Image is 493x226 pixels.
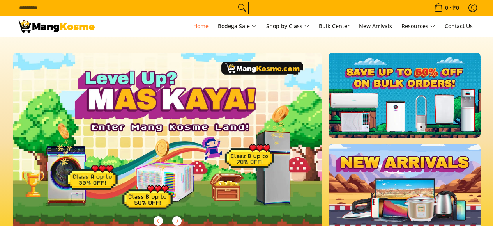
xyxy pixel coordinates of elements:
[193,22,209,30] span: Home
[266,21,309,31] span: Shop by Class
[451,5,460,11] span: ₱0
[441,16,477,37] a: Contact Us
[444,5,449,11] span: 0
[189,16,212,37] a: Home
[315,16,353,37] a: Bulk Center
[319,22,350,30] span: Bulk Center
[432,4,461,12] span: •
[262,16,313,37] a: Shop by Class
[17,20,95,33] img: Mang Kosme: Your Home Appliances Warehouse Sale Partner!
[102,16,477,37] nav: Main Menu
[214,16,261,37] a: Bodega Sale
[355,16,396,37] a: New Arrivals
[398,16,439,37] a: Resources
[401,21,435,31] span: Resources
[359,22,392,30] span: New Arrivals
[236,2,248,14] button: Search
[445,22,473,30] span: Contact Us
[218,21,257,31] span: Bodega Sale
